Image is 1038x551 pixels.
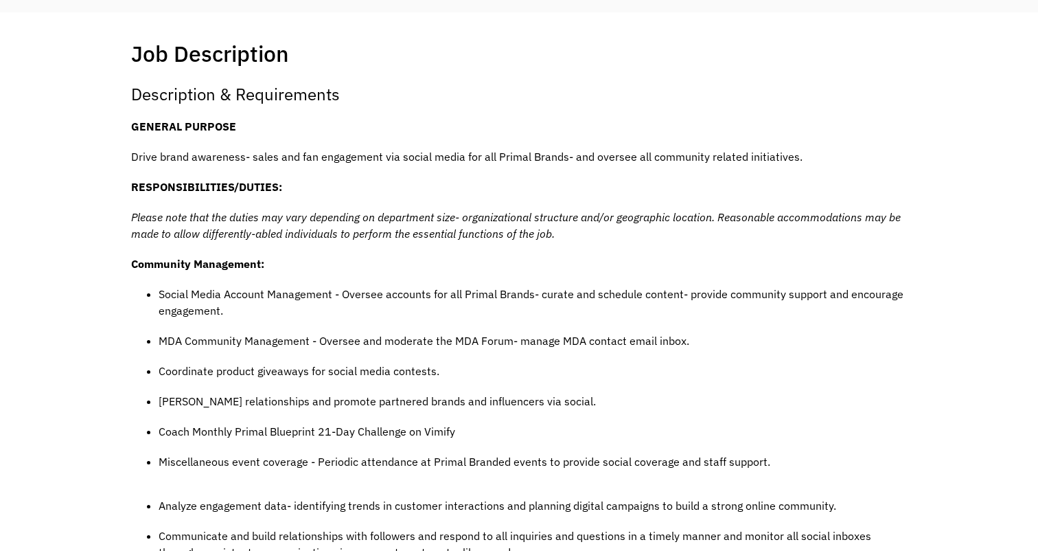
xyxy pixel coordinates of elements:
p: Drive brand awareness- sales and fan engagement via social media for all Primal Brands- and overs... [131,148,907,165]
p: Miscellaneous event coverage - Periodic attendance at Primal Branded events to provide social cov... [159,453,907,470]
i: Please note that the duties may vary depending on department size- organizational structure and/o... [131,210,901,240]
p: Coach Monthly Primal Blueprint 21-Day Challenge on Vimify [159,423,907,440]
p: Social Media Account Management - Oversee accounts for all Primal Brands- curate and schedule con... [159,286,907,319]
b: GENERAL PURPOSE [131,120,236,133]
p: Coordinate product giveaways for social media contests. [159,363,907,379]
p: MDA Community Management - Oversee and moderate the MDA Forum- manage MDA contact email inbox. [159,333,907,349]
p: [PERSON_NAME] relationships and promote partnered brands and influencers via social. [159,393,907,409]
p: Analyze engagement data- identifying trends in customer interactions and planning digital campaig... [159,497,907,514]
b: Community Management: [131,257,264,271]
h3: Description & Requirements [131,84,907,104]
b: RESPONSIBILITIES/DUTIES: [131,180,282,194]
h1: Job Description [131,40,289,67]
